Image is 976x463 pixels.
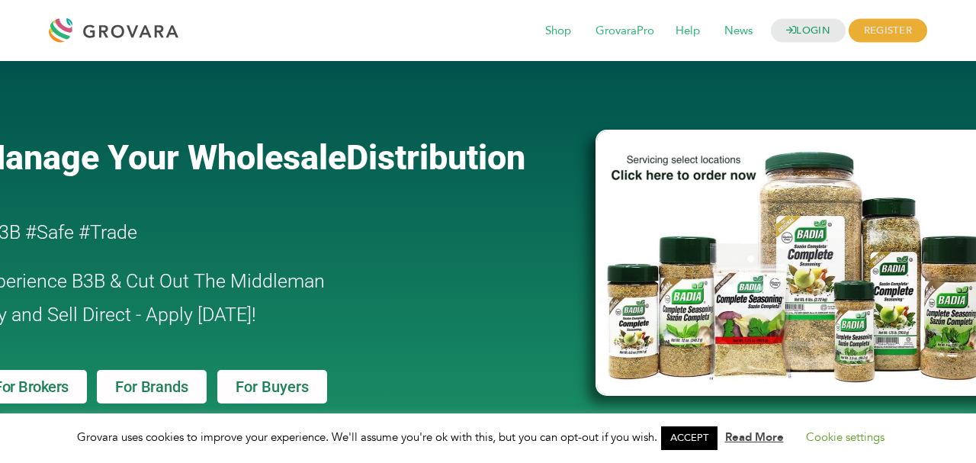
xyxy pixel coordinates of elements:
[665,17,711,46] span: Help
[714,23,763,40] a: News
[661,426,718,450] a: ACCEPT
[236,379,309,394] span: For Buyers
[665,23,711,40] a: Help
[535,23,582,40] a: Shop
[535,17,582,46] span: Shop
[725,429,784,445] a: Read More
[849,19,927,43] span: REGISTER
[115,379,188,394] span: For Brands
[585,17,665,46] span: GrovaraPro
[97,370,206,404] a: For Brands
[585,23,665,40] a: GrovaraPro
[77,429,900,445] span: Grovara uses cookies to improve your experience. We'll assume you're ok with this, but you can op...
[771,19,846,43] a: LOGIN
[806,429,884,445] a: Cookie settings
[346,137,525,178] span: Distribution
[217,370,327,404] a: For Buyers
[714,17,763,46] span: News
